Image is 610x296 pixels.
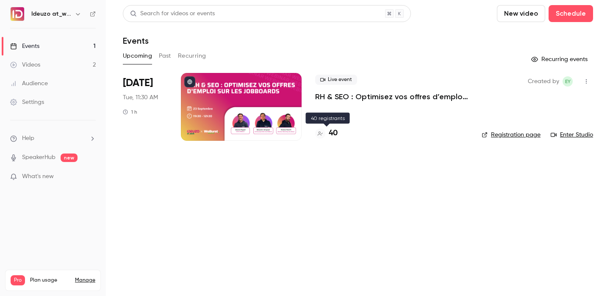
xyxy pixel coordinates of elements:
span: Help [22,134,34,143]
span: What's new [22,172,54,181]
span: Tue, 11:30 AM [123,93,158,102]
a: RH & SEO : Optimisez vos offres d’emploi sur les jobboards [315,92,468,102]
a: Registration page [482,131,541,139]
button: New video [497,5,545,22]
button: Upcoming [123,49,152,63]
a: Enter Studio [551,131,593,139]
span: Eva Yahiaoui [563,76,573,87]
span: EY [565,76,571,87]
span: Live event [315,75,357,85]
h1: Events [123,36,149,46]
a: SpeakerHub [22,153,55,162]
span: [DATE] [123,76,153,90]
div: Sep 23 Tue, 11:30 AM (Europe/Madrid) [123,73,167,141]
img: Ideuzo at_work [11,7,24,21]
span: Plan usage [30,277,70,284]
button: Past [159,49,171,63]
span: Pro [11,275,25,285]
div: Search for videos or events [130,9,215,18]
span: Created by [528,76,559,87]
button: Recurring events [527,53,593,66]
h4: 40 [329,128,338,139]
button: Schedule [549,5,593,22]
li: help-dropdown-opener [10,134,96,143]
button: Recurring [178,49,206,63]
div: Videos [10,61,40,69]
div: 1 h [123,109,137,115]
h6: Ideuzo at_work [31,10,71,18]
div: Events [10,42,39,50]
a: 40 [315,128,338,139]
span: new [61,154,78,162]
div: Settings [10,98,44,106]
iframe: Noticeable Trigger [86,173,96,181]
div: Audience [10,79,48,88]
a: Manage [75,277,95,284]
